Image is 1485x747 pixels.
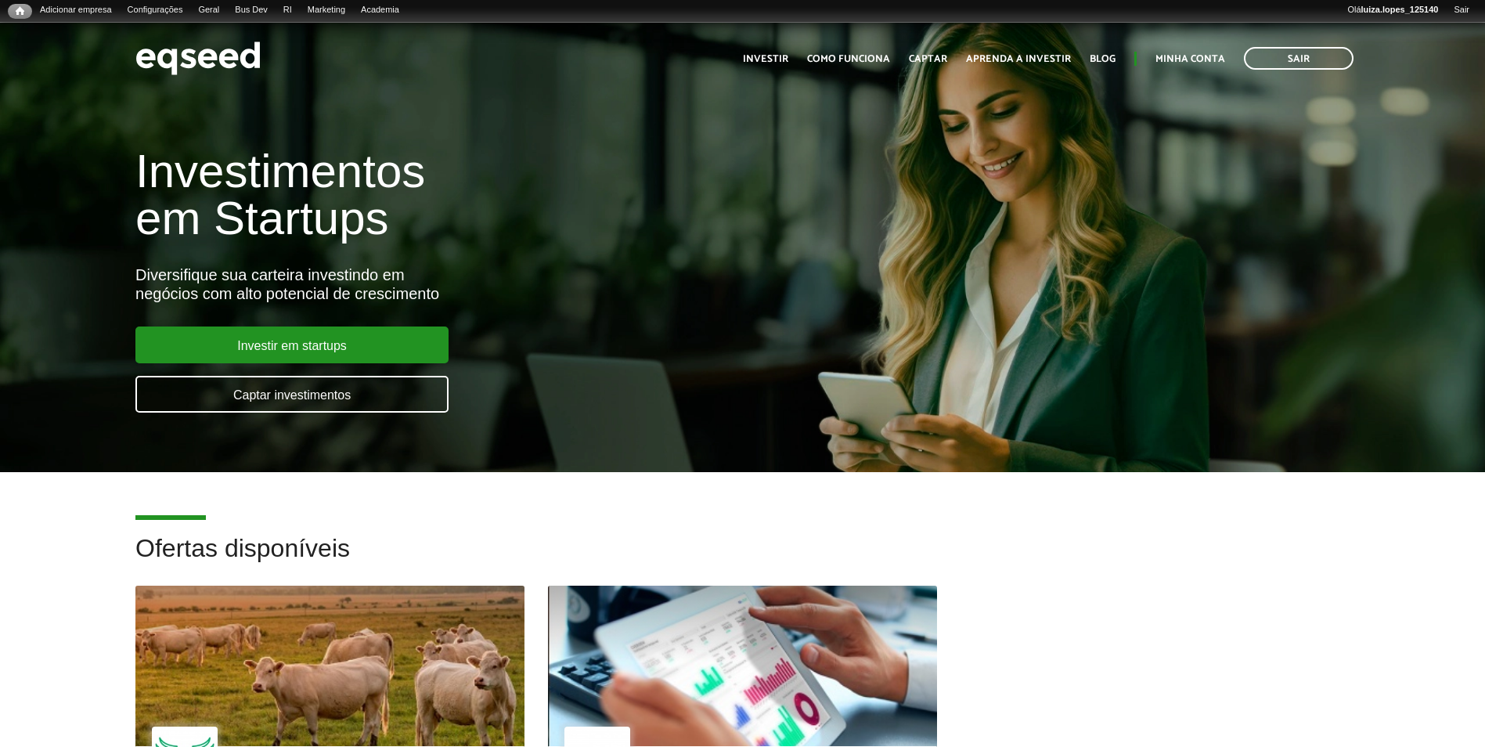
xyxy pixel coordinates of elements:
a: Geral [190,4,227,16]
a: Adicionar empresa [32,4,120,16]
a: Blog [1090,54,1116,64]
a: Minha conta [1155,54,1225,64]
a: Captar [909,54,947,64]
a: Configurações [120,4,191,16]
a: Bus Dev [227,4,276,16]
a: Como funciona [807,54,890,64]
a: Academia [353,4,407,16]
a: Captar investimentos [135,376,449,413]
a: Sair [1244,47,1353,70]
a: Oláluiza.lopes_125140 [1339,4,1446,16]
a: Marketing [300,4,353,16]
strong: luiza.lopes_125140 [1361,5,1439,14]
div: Diversifique sua carteira investindo em negócios com alto potencial de crescimento [135,265,855,303]
a: Investir em startups [135,327,449,363]
a: Início [8,4,32,19]
a: RI [276,4,300,16]
span: Início [16,5,24,16]
a: Aprenda a investir [966,54,1071,64]
h2: Ofertas disponíveis [135,535,1350,586]
a: Investir [743,54,788,64]
a: Sair [1446,4,1477,16]
h1: Investimentos em Startups [135,148,855,242]
img: EqSeed [135,38,261,79]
